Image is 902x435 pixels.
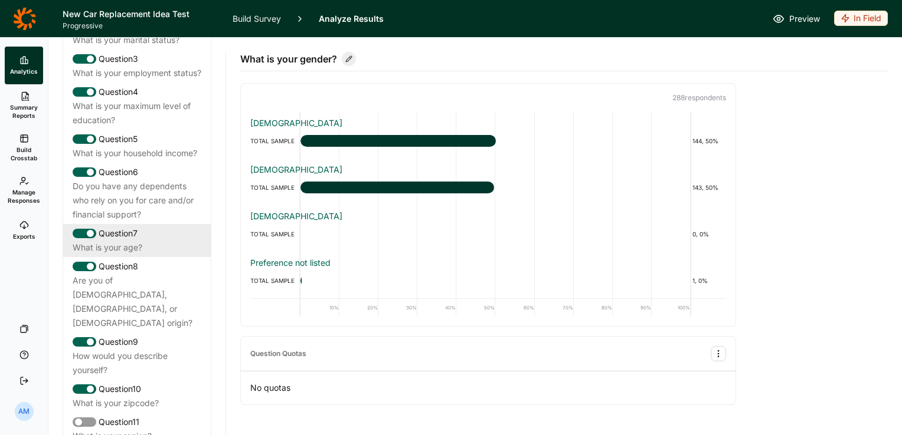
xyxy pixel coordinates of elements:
[834,11,888,27] button: In Field
[250,180,300,195] div: TOTAL SAMPLE
[691,273,726,288] div: 1, 0%
[241,371,736,404] p: No quotas
[63,21,218,31] span: Progressive
[240,52,337,66] span: What is your gender?
[73,273,201,330] div: Are you of [DEMOGRAPHIC_DATA], [DEMOGRAPHIC_DATA], or [DEMOGRAPHIC_DATA] origin?
[73,33,201,47] div: What is your marital status?
[73,349,201,377] div: How would you describe yourself?
[73,132,201,146] div: Question 5
[300,299,339,317] div: 10%
[250,164,726,176] div: [DEMOGRAPHIC_DATA]
[250,257,726,269] div: Preference not listed
[73,85,201,99] div: Question 4
[250,117,726,129] div: [DEMOGRAPHIC_DATA]
[73,396,201,410] div: What is your zipcode?
[73,240,201,255] div: What is your age?
[711,346,726,361] button: Quota Options
[73,335,201,349] div: Question 9
[652,299,691,317] div: 100%
[5,169,43,212] a: Manage Responses
[250,210,726,222] div: [DEMOGRAPHIC_DATA]
[250,349,306,358] div: Question Quotas
[5,47,43,84] a: Analytics
[73,52,201,66] div: Question 3
[339,299,378,317] div: 20%
[73,382,201,396] div: Question 10
[250,227,300,241] div: TOTAL SAMPLE
[691,134,726,148] div: 144, 50%
[574,299,613,317] div: 80%
[456,299,495,317] div: 50%
[5,127,43,169] a: Build Crosstab
[73,66,201,80] div: What is your employment status?
[691,227,726,241] div: 0, 0%
[250,134,300,148] div: TOTAL SAMPLE
[5,84,43,127] a: Summary Reports
[73,179,201,222] div: Do you have any dependents who rely on you for care and/or financial support?
[495,299,534,317] div: 60%
[378,299,417,317] div: 30%
[9,146,38,162] span: Build Crosstab
[73,146,201,160] div: What is your household income?
[15,402,34,421] div: AM
[73,99,201,127] div: What is your maximum level of education?
[9,103,38,120] span: Summary Reports
[789,12,820,26] span: Preview
[535,299,574,317] div: 70%
[691,180,726,195] div: 143, 50%
[613,299,652,317] div: 90%
[73,165,201,179] div: Question 6
[73,415,201,429] div: Question 11
[10,67,38,75] span: Analytics
[773,12,820,26] a: Preview
[63,7,218,21] h1: New Car Replacement Idea Test
[250,93,726,103] p: 288 respondent s
[5,212,43,249] a: Exports
[417,299,456,317] div: 40%
[8,188,40,205] span: Manage Responses
[834,11,888,26] div: In Field
[73,226,201,240] div: Question 7
[13,232,35,240] span: Exports
[250,273,300,288] div: TOTAL SAMPLE
[73,259,201,273] div: Question 8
